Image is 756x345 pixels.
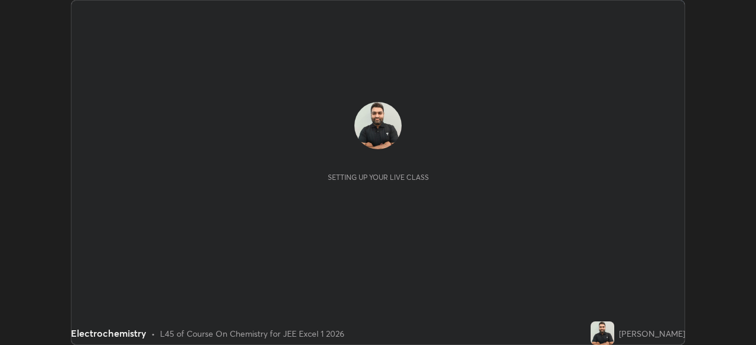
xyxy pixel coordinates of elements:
div: • [151,327,155,340]
img: 432471919f7b420eaefc30f9293a7fbe.jpg [591,321,614,345]
img: 432471919f7b420eaefc30f9293a7fbe.jpg [354,102,402,149]
div: [PERSON_NAME] [619,327,685,340]
div: L45 of Course On Chemistry for JEE Excel 1 2026 [160,327,344,340]
div: Setting up your live class [328,173,429,182]
div: Electrochemistry [71,326,146,340]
